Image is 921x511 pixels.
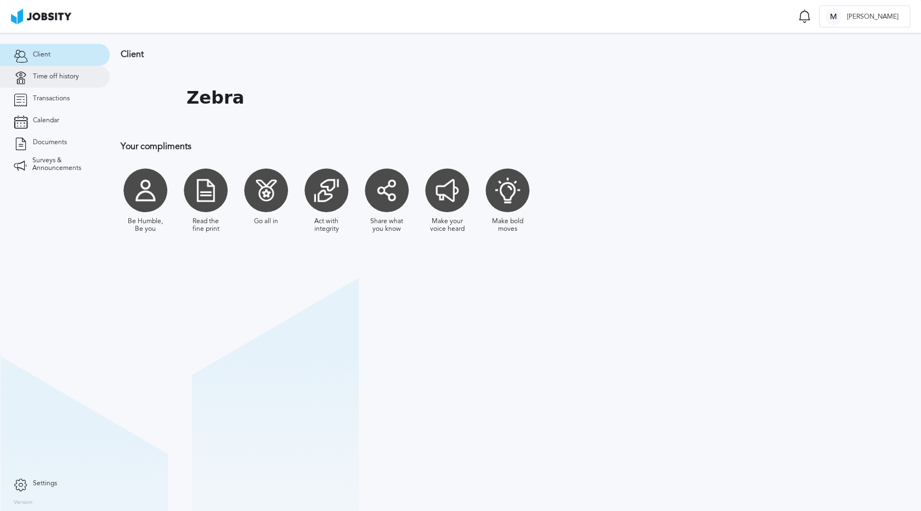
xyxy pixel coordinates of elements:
h1: Zebra [187,88,244,108]
span: Time off history [33,73,79,81]
div: Act with integrity [307,218,346,233]
button: M[PERSON_NAME] [819,5,910,27]
span: [PERSON_NAME] [841,13,904,21]
div: Read the fine print [187,218,225,233]
label: Version: [14,499,34,506]
div: Make bold moves [488,218,527,233]
div: Share what you know [368,218,406,233]
div: Go all in [254,218,278,225]
h3: Your compliments [121,141,716,151]
span: Documents [33,139,67,146]
span: Calendar [33,117,59,124]
div: M [825,9,841,25]
span: Settings [33,480,57,487]
div: Be Humble, Be you [126,218,165,233]
span: Surveys & Announcements [32,157,96,172]
div: Make your voice heard [428,218,466,233]
img: ab4bad089aa723f57921c736e9817d99.png [11,9,71,24]
span: Transactions [33,95,70,103]
span: Client [33,51,50,59]
h3: Client [121,49,716,59]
